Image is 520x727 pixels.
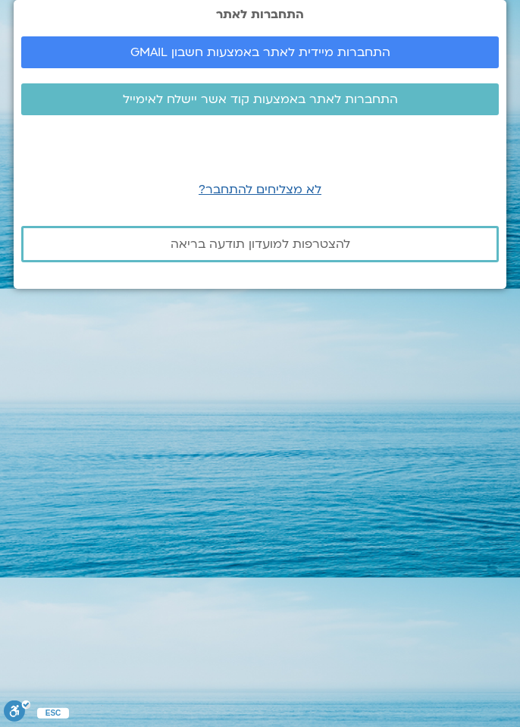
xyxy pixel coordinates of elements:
[21,8,499,21] h2: התחברות לאתר
[130,45,390,59] span: התחברות מיידית לאתר באמצעות חשבון GMAIL
[199,181,321,198] a: לא מצליחים להתחבר?
[171,237,350,251] span: להצטרפות למועדון תודעה בריאה
[21,226,499,262] a: להצטרפות למועדון תודעה בריאה
[21,83,499,115] a: התחברות לאתר באמצעות קוד אשר יישלח לאימייל
[123,92,398,106] span: התחברות לאתר באמצעות קוד אשר יישלח לאימייל
[21,36,499,68] a: התחברות מיידית לאתר באמצעות חשבון GMAIL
